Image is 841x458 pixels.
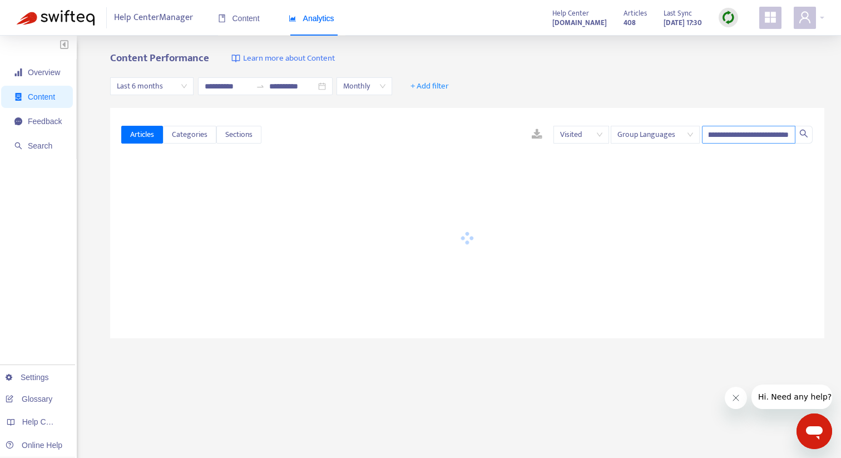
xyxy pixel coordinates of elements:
[14,142,22,150] span: search
[624,17,636,29] strong: 408
[6,395,52,403] a: Glossary
[28,92,55,101] span: Content
[552,16,607,29] a: [DOMAIN_NAME]
[225,129,253,141] span: Sections
[664,17,702,29] strong: [DATE] 17:30
[121,126,163,144] button: Articles
[764,11,777,24] span: appstore
[216,126,261,144] button: Sections
[402,77,457,95] button: + Add filter
[664,7,692,19] span: Last Sync
[624,7,647,19] span: Articles
[799,129,808,138] span: search
[163,126,216,144] button: Categories
[114,7,193,28] span: Help Center Manager
[28,141,52,150] span: Search
[117,78,187,95] span: Last 6 months
[28,117,62,126] span: Feedback
[130,129,154,141] span: Articles
[6,441,62,450] a: Online Help
[797,413,832,449] iframe: Button to launch messaging window
[231,54,240,63] img: image-link
[243,52,335,65] span: Learn more about Content
[560,126,602,143] span: Visited
[343,78,385,95] span: Monthly
[17,10,95,26] img: Swifteq
[218,14,226,22] span: book
[725,387,747,409] iframe: Close message
[14,117,22,125] span: message
[256,82,265,91] span: to
[751,385,832,409] iframe: Message from company
[798,11,812,24] span: user
[289,14,334,23] span: Analytics
[6,373,49,382] a: Settings
[22,417,68,426] span: Help Centers
[231,52,335,65] a: Learn more about Content
[289,14,296,22] span: area-chart
[172,129,207,141] span: Categories
[410,80,449,93] span: + Add filter
[721,11,735,24] img: sync.dc5367851b00ba804db3.png
[552,17,607,29] strong: [DOMAIN_NAME]
[256,82,265,91] span: swap-right
[552,7,589,19] span: Help Center
[110,50,209,67] b: Content Performance
[617,126,693,143] span: Group Languages
[14,93,22,101] span: container
[218,14,260,23] span: Content
[28,68,60,77] span: Overview
[14,68,22,76] span: signal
